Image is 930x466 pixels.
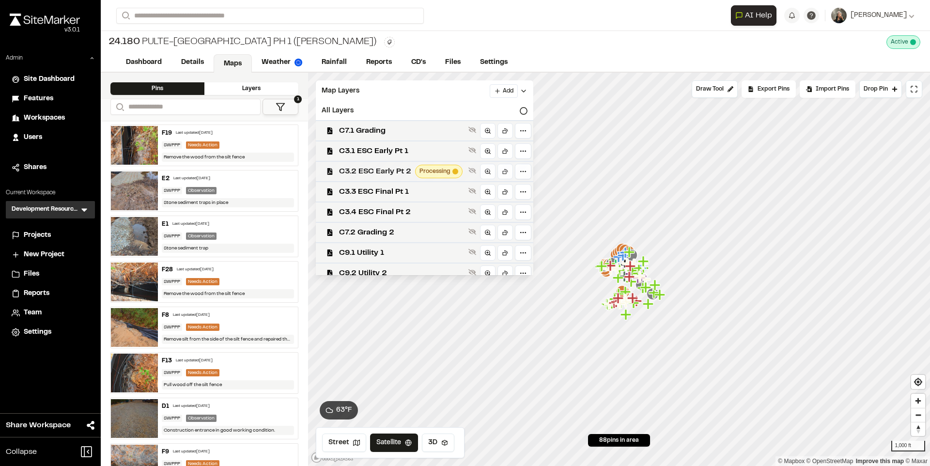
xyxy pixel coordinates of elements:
button: Search [110,99,128,115]
a: Rainfall [312,53,356,72]
a: Maps [214,54,252,73]
div: Map marker [603,258,615,271]
div: F19 [162,129,172,138]
a: Zoom to layer [480,143,496,159]
div: Observation [186,233,217,240]
span: This project is active and counting against your active project count. [910,39,916,45]
img: User [831,8,847,23]
span: C9.2 Utility 2 [339,267,465,279]
a: Details [171,53,214,72]
span: Active [891,38,908,47]
div: Map marker [606,257,619,270]
img: precipai.png [294,59,302,66]
span: C3.2 ESC Early Pt 2 [339,166,411,177]
div: Map marker [606,297,619,310]
span: C3.1 ESC Early Pt 1 [339,145,465,157]
div: Map marker [603,258,616,271]
a: Projects [12,230,89,241]
div: Layers [204,82,298,95]
div: Map marker [622,246,635,258]
button: Show layer [466,144,478,156]
button: Add [490,84,518,98]
button: 63°F [320,401,358,419]
div: Map marker [604,258,617,270]
span: Reports [24,288,49,299]
div: SWPPP [162,415,182,422]
span: Draw Tool [696,85,724,93]
div: Map marker [616,243,629,256]
div: Map marker [596,260,609,273]
div: D1 [162,402,169,411]
p: Current Workspace [6,188,95,197]
button: Zoom in [911,394,925,408]
a: New Project [12,249,89,260]
div: SWPPP [162,324,182,331]
span: Collapse [6,446,37,458]
div: Map marker [599,258,612,271]
button: Show layer [466,205,478,217]
div: Map marker [627,292,640,305]
a: Dashboard [116,53,171,72]
div: Map marker [620,294,632,306]
a: Team [12,308,89,318]
a: Settings [470,53,517,72]
button: Satellite [370,434,418,452]
span: Users [24,132,42,143]
div: Map marker [605,260,618,272]
img: file [111,217,158,256]
button: Show layer [466,226,478,237]
span: Processing [419,167,450,176]
div: No pins available to export [742,80,796,98]
img: file [111,263,158,301]
div: Map marker [625,260,637,273]
span: C7.2 Grading 2 [339,227,465,238]
div: Map marker [643,298,655,311]
span: Export Pins [758,85,790,93]
a: Rotate to layer [497,225,513,240]
a: Zoom to layer [480,245,496,261]
span: C9.1 Utility 1 [339,247,465,259]
div: Map marker [613,272,625,284]
span: 63 ° F [336,405,352,416]
div: Map marker [638,255,651,268]
div: Map marker [616,285,629,298]
div: This project is active and counting against your active project count. [886,35,920,49]
div: Map marker [613,288,626,300]
div: Map marker [603,298,615,311]
div: Map marker [654,289,667,301]
button: [PERSON_NAME] [831,8,914,23]
a: Mapbox logo [311,452,354,463]
div: SWPPP [162,278,182,285]
button: Edit Tags [384,37,395,47]
div: Map marker [635,270,647,283]
div: Needs Action [186,141,219,149]
a: Maxar [905,458,928,465]
a: Reports [12,288,89,299]
button: Zoom out [911,408,925,422]
span: Projects [24,230,51,241]
a: Rotate to layer [497,123,513,139]
div: SWPPP [162,233,182,240]
div: Map marker [609,297,621,310]
span: Team [24,308,42,318]
div: Remove the wood from the silt fence [162,153,294,162]
div: Map marker [620,309,633,321]
a: Zoom to layer [480,123,496,139]
div: Map marker [598,260,611,272]
span: Share Workspace [6,419,71,431]
a: OpenStreetMap [806,458,853,465]
a: Zoom to layer [480,204,496,220]
div: Map marker [640,281,653,294]
div: Last updated [DATE] [176,358,213,364]
a: Map feedback [856,458,904,465]
button: Drop Pin [859,80,902,98]
div: Map marker [613,292,625,305]
img: rebrand.png [10,14,80,26]
div: Remove silt from the side of the silt fence and repaired the silt fence [162,335,294,344]
span: Drop Pin [864,85,888,93]
span: 1 [294,95,302,103]
button: Street [322,434,366,452]
div: F28 [162,265,173,274]
a: Workspaces [12,113,89,124]
a: Users [12,132,89,143]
